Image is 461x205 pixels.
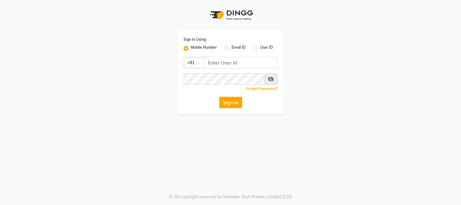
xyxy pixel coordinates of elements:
label: User ID [260,45,273,52]
input: Username [184,73,264,85]
img: logo1.svg [206,6,255,24]
a: Forgot Password? [246,86,278,91]
input: Username [204,57,278,68]
label: Email ID [232,45,246,52]
label: Mobile Number [191,45,217,52]
button: Sign In [219,97,242,108]
label: Sign In Using: [184,37,207,42]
